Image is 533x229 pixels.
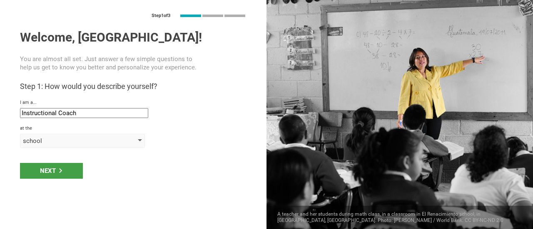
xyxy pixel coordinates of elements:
div: Next [20,163,83,179]
h3: Step 1: How would you describe yourself? [20,81,247,91]
div: at the [20,126,247,131]
div: A teacher and her students during math class, in a classroom in El Renacimiento school, in [GEOGR... [266,206,533,229]
p: You are almost all set. Just answer a few simple questions to help us get to know you better and ... [20,55,201,71]
h1: Welcome, [GEOGRAPHIC_DATA]! [20,30,247,45]
input: role that defines you [20,108,148,118]
div: school [23,137,118,145]
div: I am a... [20,100,247,106]
div: Step 1 of 3 [152,13,170,19]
